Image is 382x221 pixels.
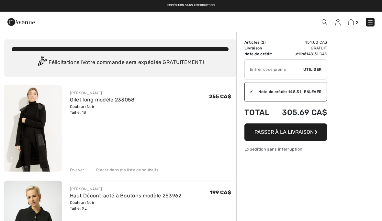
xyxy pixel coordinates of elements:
div: Enlever [70,167,84,173]
div: Couleur: Noir Taille: XL [70,200,182,211]
span: 2 [262,40,264,45]
img: Gilet long modèle 233058 [4,85,62,172]
span: 255 CA$ [209,93,231,100]
td: Livraison [244,45,276,51]
div: ✔ [245,89,253,95]
img: 1ère Avenue [7,16,35,28]
span: Utiliser [303,67,321,72]
td: 454.00 CA$ [276,39,327,45]
img: Panier d'achat [348,19,354,25]
a: Haut Décontracté à Boutons modèle 253962 [70,193,182,199]
div: Félicitations ! Votre commande sera expédiée GRATUITEMENT ! [12,56,229,69]
div: [PERSON_NAME] [70,90,135,96]
img: Menu [367,19,374,26]
input: Code promo [245,60,303,79]
img: Mes infos [335,19,341,26]
div: Couleur: Noir Taille: 18 [70,104,135,115]
img: Congratulation2.svg [36,56,49,69]
a: 2 [348,18,358,26]
span: Enlever [304,89,321,95]
td: 305.69 CA$ [276,101,327,123]
span: 2 [355,20,358,25]
a: 1ère Avenue [7,18,35,25]
img: Recherche [322,19,327,25]
div: Note de crédit: 148.31 [253,89,304,95]
button: Passer à la livraison [244,123,327,141]
td: Gratuit [276,45,327,51]
div: [PERSON_NAME] [70,186,182,192]
td: utilisé [276,51,327,57]
span: Passer à la livraison [254,129,314,135]
td: Note de crédit [244,51,276,57]
div: Expédition sans interruption [244,146,327,152]
span: 148.31 CA$ [306,52,327,56]
td: Total [244,101,276,123]
a: Gilet long modèle 233058 [70,97,135,103]
span: 199 CA$ [210,189,231,195]
td: Articles ( ) [244,39,276,45]
div: Placer dans ma liste de souhaits [91,167,159,173]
